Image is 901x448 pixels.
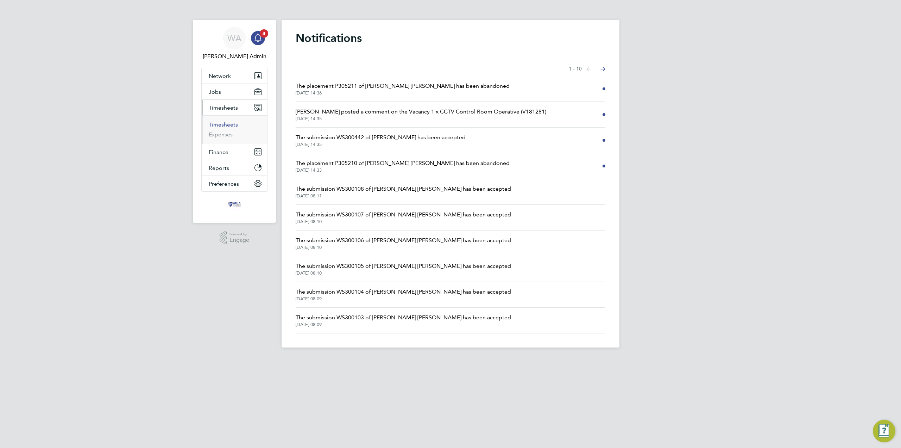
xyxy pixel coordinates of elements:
span: [DATE] 14:35 [296,116,546,122]
a: [PERSON_NAME] posted a comment on the Vacancy 1 x CCTV Control Room Operative (V181281)[DATE] 14:35 [296,108,546,122]
a: The submission WS300105 of [PERSON_NAME] [PERSON_NAME] has been accepted[DATE] 08:10 [296,262,511,276]
a: The placement P305210 of [PERSON_NAME] [PERSON_NAME] has been abandoned[DATE] 14:33 [296,159,510,173]
a: Timesheets [209,121,238,128]
span: [DATE] 14:36 [296,90,510,96]
button: Finance [202,144,267,160]
a: The placement P305211 of [PERSON_NAME] [PERSON_NAME] has been abandoned[DATE] 14:36 [296,82,510,96]
span: WA [227,33,241,43]
a: 4 [251,27,265,49]
span: [DATE] 14:33 [296,167,510,173]
span: Engage [229,237,249,243]
a: Go to home page [201,199,267,210]
span: [DATE] 08:10 [296,245,511,250]
span: Timesheets [209,104,238,111]
span: 4 [260,29,268,38]
span: Network [209,73,231,79]
a: The submission WS300107 of [PERSON_NAME] [PERSON_NAME] has been accepted[DATE] 08:10 [296,210,511,225]
span: [DATE] 08:09 [296,322,511,327]
span: [DATE] 08:10 [296,270,511,276]
span: The submission WS300107 of [PERSON_NAME] [PERSON_NAME] has been accepted [296,210,511,219]
button: Jobs [202,84,267,99]
h1: Notifications [296,31,605,45]
span: Wills Admin [201,52,267,61]
span: The submission WS300442 of [PERSON_NAME] has been accepted [296,133,466,142]
button: Preferences [202,176,267,191]
div: Timesheets [202,115,267,144]
span: The submission WS300108 of [PERSON_NAME] [PERSON_NAME] has been accepted [296,185,511,193]
nav: Select page of notifications list [569,62,605,76]
span: Powered by [229,231,249,237]
span: The placement P305211 of [PERSON_NAME] [PERSON_NAME] has been abandoned [296,82,510,90]
nav: Main navigation [193,20,276,223]
span: [DATE] 08:10 [296,219,511,225]
button: Engage Resource Center [873,420,895,442]
a: The submission WS300104 of [PERSON_NAME] [PERSON_NAME] has been accepted[DATE] 08:09 [296,288,511,302]
span: The submission WS300104 of [PERSON_NAME] [PERSON_NAME] has been accepted [296,288,511,296]
span: The placement P305210 of [PERSON_NAME] [PERSON_NAME] has been abandoned [296,159,510,167]
button: Network [202,68,267,84]
span: Jobs [209,88,221,95]
span: Finance [209,149,228,155]
a: Powered byEngage [220,231,250,245]
span: Preferences [209,180,239,187]
button: Timesheets [202,100,267,115]
span: [PERSON_NAME] posted a comment on the Vacancy 1 x CCTV Control Room Operative (V181281) [296,108,546,116]
span: [DATE] 08:11 [296,193,511,199]
span: The submission WS300106 of [PERSON_NAME] [PERSON_NAME] has been accepted [296,236,511,245]
span: The submission WS300105 of [PERSON_NAME] [PERSON_NAME] has been accepted [296,262,511,270]
img: wills-security-logo-retina.png [226,199,243,210]
a: The submission WS300108 of [PERSON_NAME] [PERSON_NAME] has been accepted[DATE] 08:11 [296,185,511,199]
span: The submission WS300103 of [PERSON_NAME] [PERSON_NAME] has been accepted [296,313,511,322]
span: 1 - 10 [569,66,582,73]
a: Expenses [209,131,233,138]
span: Reports [209,165,229,171]
span: [DATE] 08:09 [296,296,511,302]
a: The submission WS300442 of [PERSON_NAME] has been accepted[DATE] 14:35 [296,133,466,147]
span: [DATE] 14:35 [296,142,466,147]
a: The submission WS300106 of [PERSON_NAME] [PERSON_NAME] has been accepted[DATE] 08:10 [296,236,511,250]
a: The submission WS300103 of [PERSON_NAME] [PERSON_NAME] has been accepted[DATE] 08:09 [296,313,511,327]
button: Reports [202,160,267,176]
a: WA[PERSON_NAME] Admin [201,27,267,61]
